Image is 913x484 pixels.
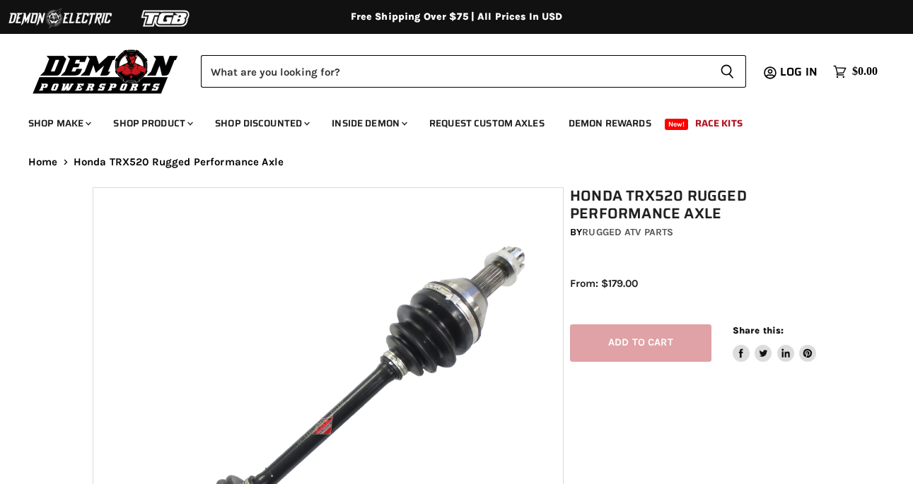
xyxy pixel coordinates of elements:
[18,103,874,138] ul: Main menu
[7,5,113,32] img: Demon Electric Logo 2
[733,325,784,336] span: Share this:
[558,109,662,138] a: Demon Rewards
[826,61,885,82] a: $0.00
[74,156,284,168] span: Honda TRX520 Rugged Performance Axle
[685,109,753,138] a: Race Kits
[28,156,58,168] a: Home
[570,225,827,240] div: by
[204,109,318,138] a: Shop Discounted
[201,55,746,88] form: Product
[780,63,818,81] span: Log in
[774,66,826,78] a: Log in
[321,109,416,138] a: Inside Demon
[733,324,817,362] aside: Share this:
[665,119,689,130] span: New!
[113,5,219,32] img: TGB Logo 2
[201,55,709,88] input: Search
[419,109,555,138] a: Request Custom Axles
[852,65,878,78] span: $0.00
[18,109,100,138] a: Shop Make
[28,46,183,96] img: Demon Powersports
[709,55,746,88] button: Search
[103,109,202,138] a: Shop Product
[570,187,827,223] h1: Honda TRX520 Rugged Performance Axle
[582,226,673,238] a: Rugged ATV Parts
[570,277,638,290] span: From: $179.00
